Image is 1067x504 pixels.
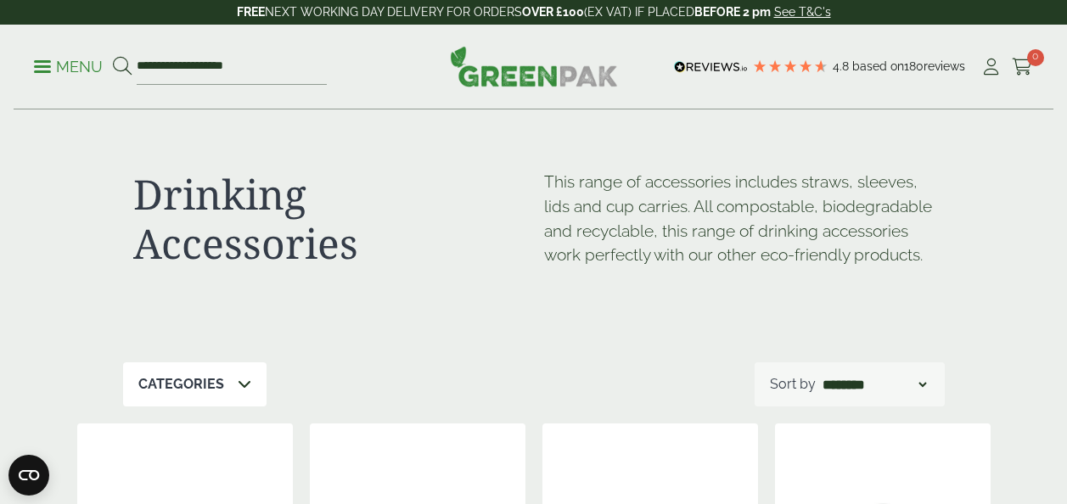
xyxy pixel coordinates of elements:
span: Based on [852,59,904,73]
a: 0 [1012,54,1033,80]
button: Open CMP widget [8,455,49,496]
strong: FREE [237,5,265,19]
p: Categories [138,374,224,395]
a: Menu [34,57,103,74]
a: See T&C's [774,5,831,19]
span: 180 [904,59,924,73]
span: reviews [924,59,965,73]
span: 0 [1027,49,1044,66]
p: This range of accessories includes straws, sleeves, lids and cup carries. All compostable, biodeg... [544,170,935,267]
div: 4.78 Stars [752,59,828,74]
i: Cart [1012,59,1033,76]
p: Sort by [770,374,816,395]
p: Menu [34,57,103,77]
i: My Account [980,59,1002,76]
h1: Drinking Accessories [133,170,524,267]
img: REVIEWS.io [674,61,748,73]
select: Shop order [819,374,929,395]
img: GreenPak Supplies [450,46,618,87]
span: 4.8 [833,59,852,73]
strong: OVER £100 [522,5,584,19]
strong: BEFORE 2 pm [694,5,771,19]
